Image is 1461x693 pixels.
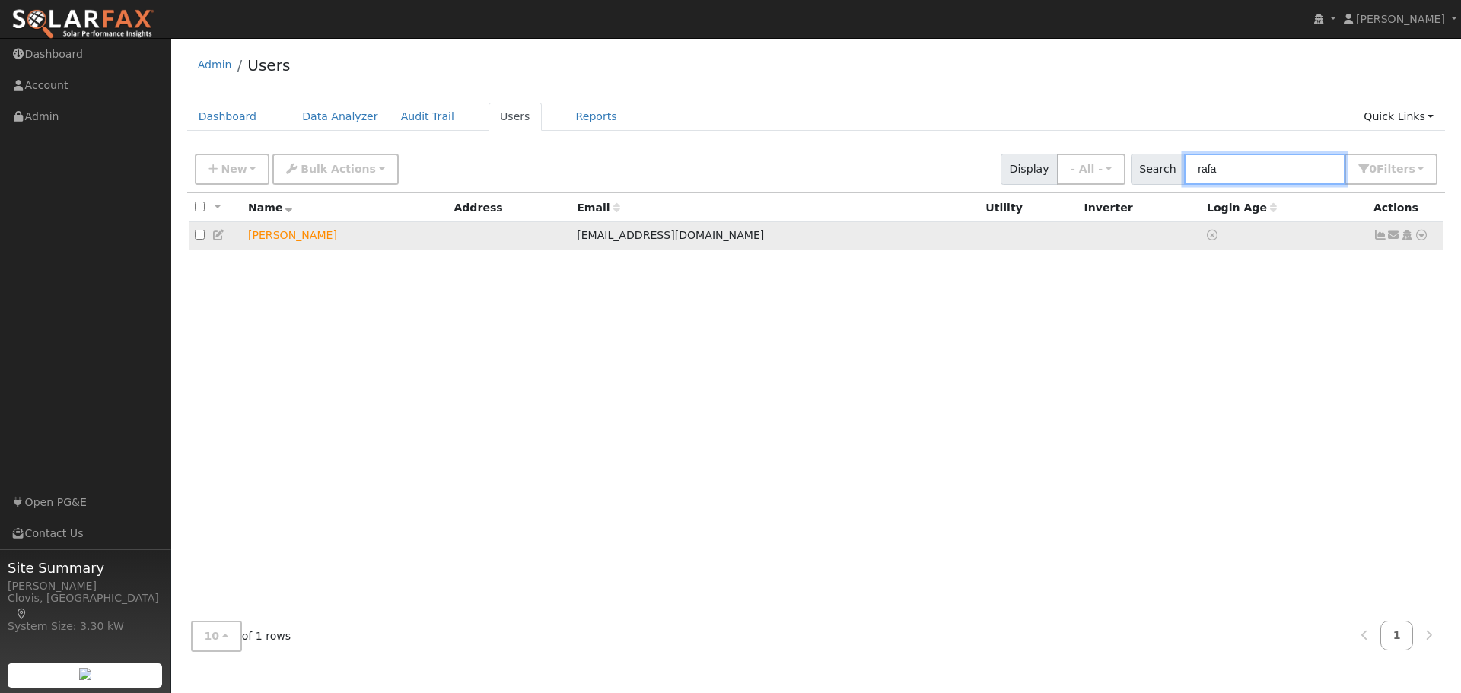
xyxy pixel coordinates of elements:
div: Actions [1373,200,1437,216]
span: Email [577,202,619,214]
span: of 1 rows [191,621,291,652]
button: New [195,154,270,185]
img: SolarFax [11,8,154,40]
a: Data Analyzer [291,103,390,131]
div: Address [454,200,566,216]
a: Users [247,56,290,75]
div: System Size: 3.30 kW [8,618,163,634]
button: 0Filters [1345,154,1437,185]
a: ralph89892@gmail.com [1387,227,1401,243]
span: [EMAIL_ADDRESS][DOMAIN_NAME] [577,229,764,241]
a: Admin [198,59,232,71]
span: Search [1131,154,1185,185]
button: Bulk Actions [272,154,398,185]
button: - All - [1057,154,1125,185]
button: 10 [191,621,242,652]
a: Users [489,103,542,131]
a: Dashboard [187,103,269,131]
span: Name [248,202,293,214]
a: Audit Trail [390,103,466,131]
span: s [1408,163,1415,175]
span: 10 [205,630,220,642]
a: Reports [565,103,629,131]
div: Inverter [1084,200,1196,216]
a: Edit User [212,229,226,241]
img: retrieve [79,668,91,680]
span: [PERSON_NAME] [1356,13,1445,25]
div: Utility [985,200,1073,216]
input: Search [1184,154,1345,185]
span: Bulk Actions [301,163,376,175]
a: Other actions [1415,227,1428,243]
span: Days since last login [1207,202,1277,214]
a: Quick Links [1352,103,1445,131]
div: Clovis, [GEOGRAPHIC_DATA] [8,590,163,622]
a: Map [15,608,29,620]
a: No login access [1207,229,1221,241]
span: Site Summary [8,558,163,578]
a: Not connected [1373,229,1387,241]
a: Login As [1400,229,1414,241]
div: [PERSON_NAME] [8,578,163,594]
span: New [221,163,247,175]
span: Display [1001,154,1058,185]
span: Filter [1377,163,1415,175]
a: 1 [1380,621,1414,650]
td: Lead [243,222,448,250]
